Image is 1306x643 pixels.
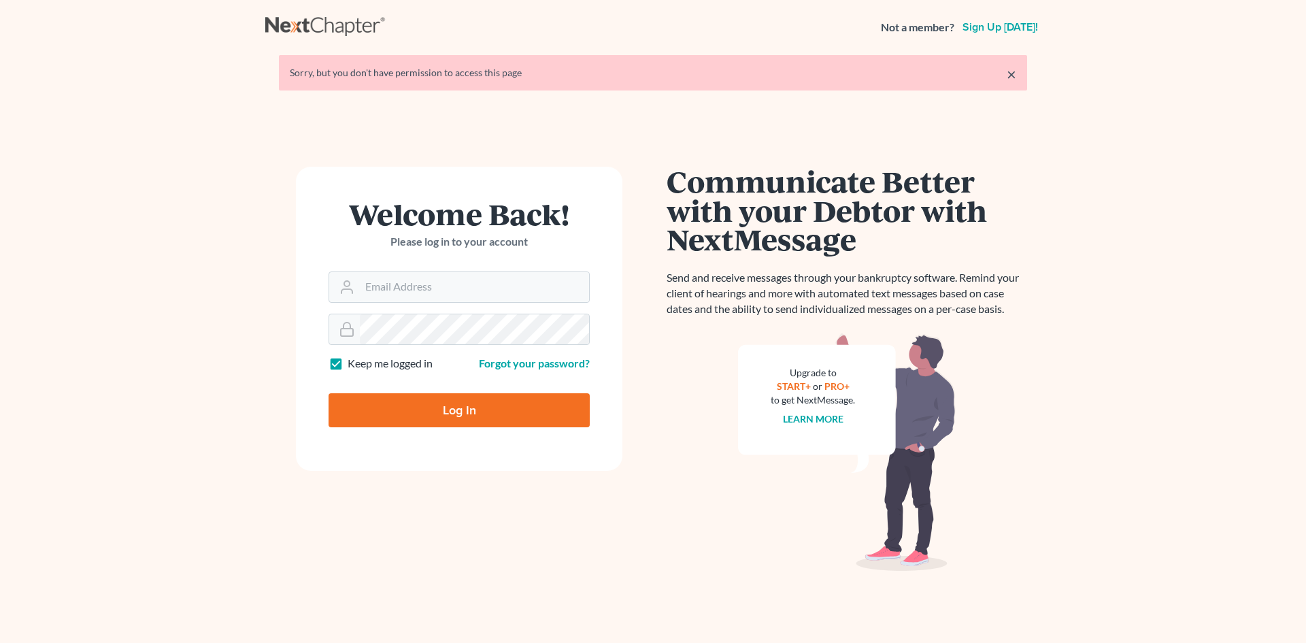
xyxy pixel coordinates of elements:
h1: Welcome Back! [329,199,590,229]
a: Forgot your password? [479,357,590,369]
h1: Communicate Better with your Debtor with NextMessage [667,167,1027,254]
div: Sorry, but you don't have permission to access this page [290,66,1016,80]
span: or [813,380,822,392]
a: Sign up [DATE]! [960,22,1041,33]
input: Log In [329,393,590,427]
p: Send and receive messages through your bankruptcy software. Remind your client of hearings and mo... [667,270,1027,317]
label: Keep me logged in [348,356,433,372]
a: × [1007,66,1016,82]
div: Upgrade to [771,366,855,380]
a: Learn more [783,413,843,425]
p: Please log in to your account [329,234,590,250]
input: Email Address [360,272,589,302]
a: PRO+ [824,380,850,392]
div: to get NextMessage. [771,393,855,407]
strong: Not a member? [881,20,954,35]
a: START+ [777,380,811,392]
img: nextmessage_bg-59042aed3d76b12b5cd301f8e5b87938c9018125f34e5fa2b7a6b67550977c72.svg [738,333,956,572]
